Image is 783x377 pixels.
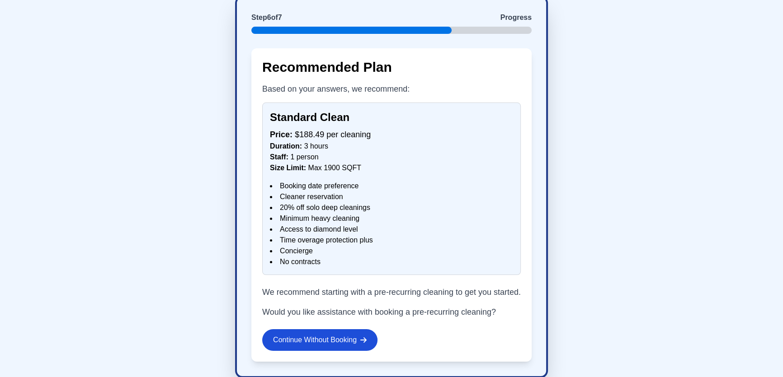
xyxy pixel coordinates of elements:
[270,141,513,152] p: 3 hours
[270,224,513,235] li: Access to diamond level
[262,306,521,318] p: Would you like assistance with booking a pre-recurring cleaning?
[270,213,513,224] li: Minimum heavy cleaning
[262,286,521,298] p: We recommend starting with a pre-recurring cleaning to get you started.
[270,235,513,246] li: Time overage protection plus
[270,128,513,141] p: $188.49 per cleaning
[262,59,521,75] h2: Recommended Plan
[270,130,292,139] strong: Price:
[270,164,306,172] strong: Size Limit:
[270,202,513,213] li: 20% off solo deep cleanings
[251,12,282,23] span: Step 6 of 7
[270,110,513,125] h3: Standard Clean
[270,256,513,267] li: No contracts
[270,191,513,202] li: Cleaner reservation
[270,246,513,256] li: Concierge
[270,142,302,150] strong: Duration:
[262,329,377,351] button: Continue Without Booking
[270,152,513,163] p: 1 person
[270,153,288,161] strong: Staff:
[500,12,532,23] span: Progress
[270,163,513,173] p: Max 1900 SQFT
[262,83,521,95] p: Based on your answers, we recommend:
[270,181,513,191] li: Booking date preference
